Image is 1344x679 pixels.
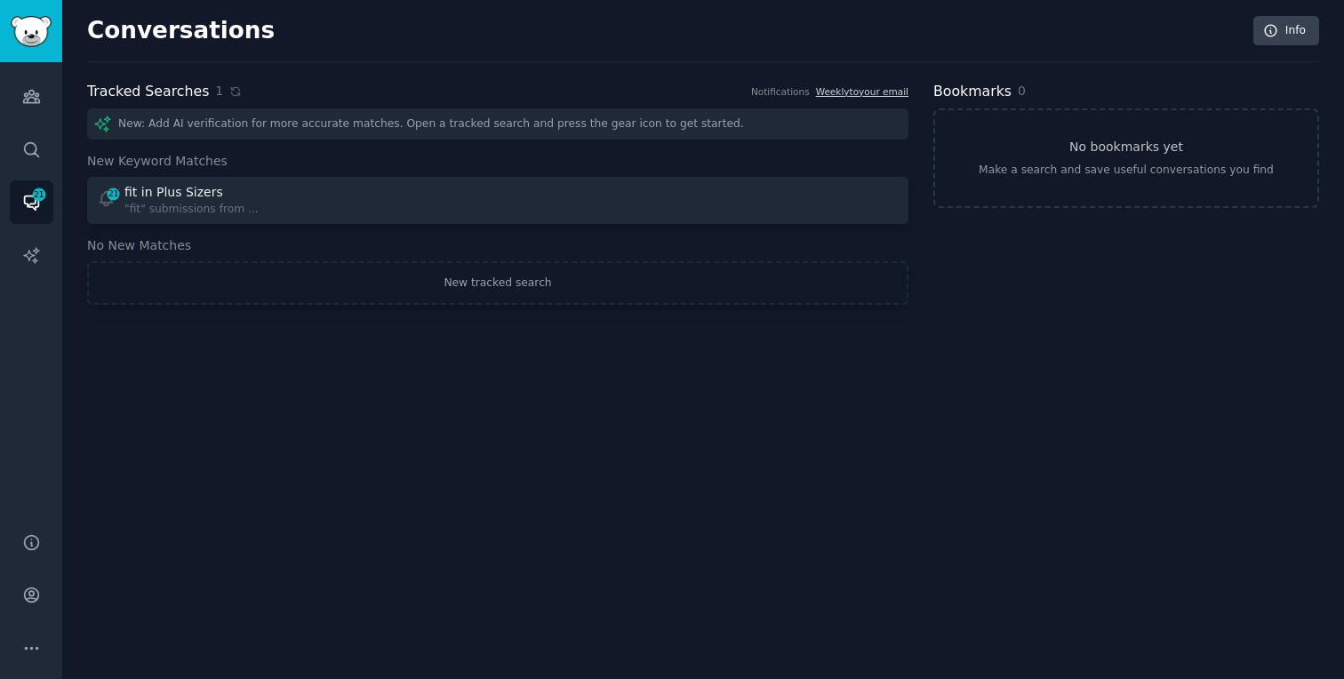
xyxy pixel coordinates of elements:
div: Make a search and save useful conversations you find [979,163,1274,179]
a: 21fit in Plus Sizers"fit" submissions from ... [87,177,908,224]
span: 21 [31,188,47,201]
div: "fit" submissions from ... [124,202,259,218]
h2: Conversations [87,17,275,45]
a: No bookmarks yetMake a search and save useful conversations you find [933,108,1319,208]
a: Weeklytoyour email [816,86,908,97]
span: 21 [106,188,122,200]
h3: No bookmarks yet [1069,138,1183,156]
span: New Keyword Matches [87,152,228,171]
div: Notifications [751,85,810,98]
h2: Tracked Searches [87,81,209,103]
div: New: Add AI verification for more accurate matches. Open a tracked search and press the gear icon... [87,108,908,140]
span: No New Matches [87,236,191,255]
a: Info [1253,16,1319,46]
div: fit in Plus Sizers [124,183,223,202]
span: 1 [215,82,223,100]
a: 21 [10,180,53,224]
span: 0 [1018,84,1026,98]
a: New tracked search [87,261,908,306]
h2: Bookmarks [933,81,1012,103]
img: GummySearch logo [11,16,52,47]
